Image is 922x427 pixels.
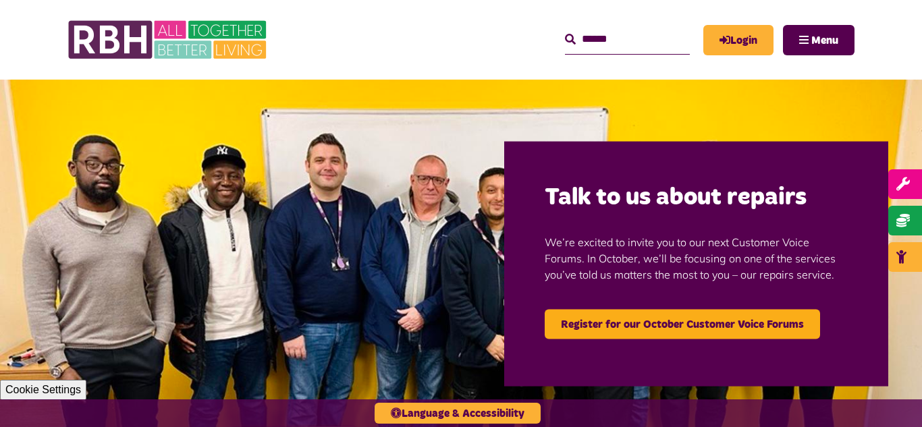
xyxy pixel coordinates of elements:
[783,25,855,55] button: Navigation
[375,403,541,424] button: Language & Accessibility
[545,309,820,339] a: Register for our October Customer Voice Forums
[545,213,848,302] p: We’re excited to invite you to our next Customer Voice Forums. In October, we’ll be focusing on o...
[811,35,838,46] span: Menu
[703,25,774,55] a: MyRBH
[67,13,270,66] img: RBH
[545,181,848,213] h2: Talk to us about repairs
